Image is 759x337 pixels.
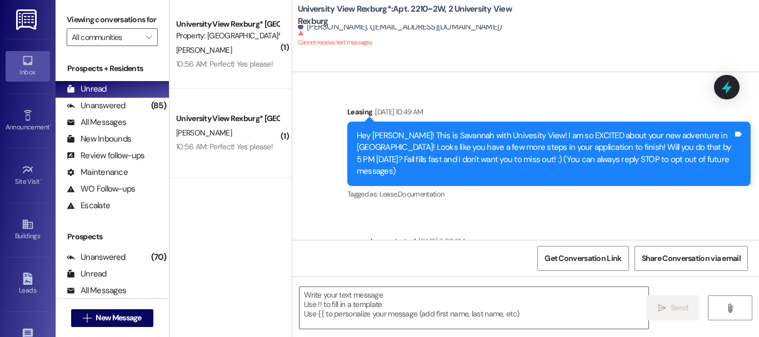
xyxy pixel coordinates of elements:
[67,150,144,162] div: Review follow-ups
[67,117,126,128] div: All Messages
[6,160,50,190] a: Site Visit •
[148,97,169,114] div: (85)
[56,63,169,74] div: Prospects + Residents
[176,113,279,124] div: University View Rexburg* [GEOGRAPHIC_DATA]
[398,189,445,199] span: Documentation
[6,269,50,299] a: Leads
[67,252,126,263] div: Unanswered
[67,133,131,145] div: New Inbounds
[176,59,273,69] div: 10:56 AM: Perfect! Yes please!
[545,253,621,264] span: Get Conversation Link
[658,304,666,313] i: 
[176,128,232,138] span: [PERSON_NAME]
[537,246,628,271] button: Get Conversation Link
[646,295,700,320] button: Send
[6,51,50,81] a: Inbox
[83,314,91,323] i: 
[40,176,42,184] span: •
[372,106,423,118] div: [DATE] 10:49 AM
[176,18,279,30] div: University View Rexburg* [GEOGRAPHIC_DATA]
[671,302,688,314] span: Send
[67,268,107,280] div: Unread
[347,186,751,202] div: Tagged as:
[71,309,153,327] button: New Message
[67,100,126,112] div: Unanswered
[642,253,741,264] span: Share Conversation via email
[635,246,748,271] button: Share Conversation via email
[146,33,152,42] i: 
[298,30,372,46] sup: Cannot receive text messages
[148,249,169,266] div: (70)
[56,231,169,243] div: Prospects
[72,28,140,46] input: All communities
[67,200,110,212] div: Escalate
[176,30,279,42] div: Property: [GEOGRAPHIC_DATA]*
[176,142,273,152] div: 10:56 AM: Perfect! Yes please!
[298,3,520,27] b: University View Rexburg*: Apt. 2210~2W, 2 University View Rexburg
[726,304,734,313] i: 
[67,167,128,178] div: Maintenance
[357,130,733,178] div: Hey [PERSON_NAME]! This is Savannah with Univesity View! I am so EXCITED about your new adventure...
[176,45,232,55] span: [PERSON_NAME]
[67,83,107,95] div: Unread
[416,235,465,247] div: [DATE] 6:00 PM
[96,312,141,324] span: New Message
[67,285,126,296] div: All Messages
[371,235,465,251] div: Lease started
[298,21,502,33] div: [PERSON_NAME]. ([EMAIL_ADDRESS][DOMAIN_NAME])
[67,11,158,28] label: Viewing conversations for
[49,122,51,129] span: •
[379,189,398,199] span: Lease ,
[6,215,50,245] a: Buildings
[347,106,751,122] div: Leasing
[67,183,135,195] div: WO Follow-ups
[16,9,39,30] img: ResiDesk Logo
